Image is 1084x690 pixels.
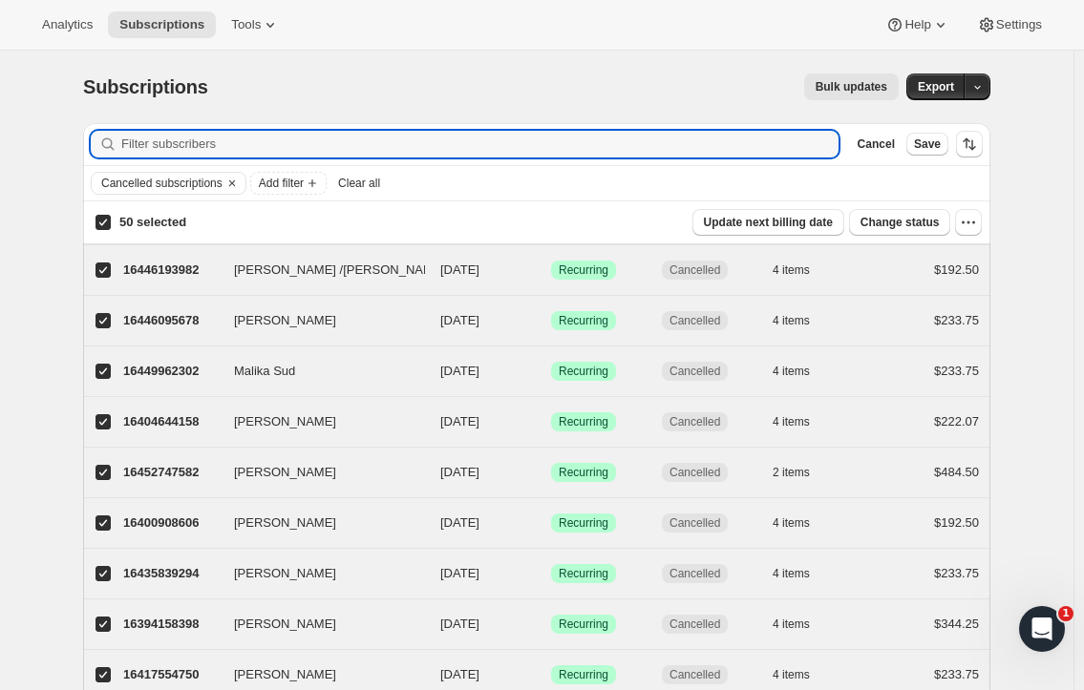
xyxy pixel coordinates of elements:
span: Bulk updates [816,79,887,94]
span: Cancelled [670,364,720,379]
span: [DATE] [440,262,479,277]
p: 16446193982 [123,261,219,280]
span: 4 items [773,414,810,429]
div: 16452747582[PERSON_NAME][DATE]SuccessRecurringCancelled2 items$484.50 [123,459,979,486]
button: 4 items [773,611,831,638]
button: 2 items [773,459,831,486]
input: Filter subscribers [121,131,839,157]
button: Clear all [330,172,388,195]
button: 4 items [773,560,831,587]
span: Settings [996,17,1042,32]
span: Cancelled [670,262,720,278]
span: Recurring [559,313,608,328]
span: Malika Sud [234,362,295,381]
button: 4 items [773,257,831,283]
span: Change status [861,215,940,230]
p: 16394158398 [123,615,219,634]
iframe: Intercom live chat [1019,606,1065,652]
button: 4 items [773,661,831,688]
button: 4 items [773,358,831,385]
button: Subscriptions [108,11,216,38]
span: Cancelled [670,313,720,328]
button: Tools [220,11,291,38]
span: [DATE] [440,313,479,327]
button: [PERSON_NAME] [223,508,414,538]
p: 16449962302 [123,362,219,381]
div: 16446193982[PERSON_NAME] /[PERSON_NAME][DATE]SuccessRecurringCancelled4 items$192.50 [123,257,979,283]
span: $233.75 [934,566,979,580]
button: Bulk updates [804,73,899,100]
span: [PERSON_NAME] [234,412,336,431]
span: Add filter [259,176,304,191]
span: Cancelled subscriptions [101,176,223,191]
button: Sort the results [956,131,983,157]
div: 16446095678[PERSON_NAME][DATE]SuccessRecurringCancelled4 items$233.75 [123,307,979,334]
span: $484.50 [934,465,979,479]
button: Cancel [850,133,903,156]
span: 4 items [773,313,810,328]
button: 4 items [773,408,831,435]
button: Export [906,73,966,100]
span: 4 items [773,262,810,278]
p: 16417554750 [123,665,219,684]
button: Analytics [31,11,104,38]
span: 4 items [773,515,810,531]
div: 16394158398[PERSON_NAME][DATE]SuccessRecurringCancelled4 items$344.25 [123,611,979,638]
span: [DATE] [440,566,479,580]
button: Update next billing date [692,209,844,236]
span: [PERSON_NAME] [234,513,336,533]
span: Recurring [559,262,608,278]
span: Cancel [858,136,895,152]
span: [DATE] [440,465,479,479]
span: 4 items [773,617,810,632]
span: [DATE] [440,667,479,681]
div: 16449962302Malika Sud[DATE]SuccessRecurringCancelled4 items$233.75 [123,358,979,385]
button: Cancelled subscriptions [92,173,223,194]
span: $222.07 [934,414,979,429]
button: [PERSON_NAME] [223,558,414,589]
span: [DATE] [440,414,479,429]
span: Subscriptions [83,76,208,97]
span: Cancelled [670,566,720,581]
span: Recurring [559,414,608,429]
p: 16446095678 [123,311,219,330]
span: [PERSON_NAME] [234,564,336,583]
button: [PERSON_NAME] [223,305,414,336]
span: Clear all [338,176,380,191]
button: 4 items [773,307,831,334]
button: Clear [223,173,242,194]
p: 16404644158 [123,412,219,431]
p: 16435839294 [123,564,219,583]
span: 2 items [773,465,810,480]
span: $233.75 [934,313,979,327]
button: 4 items [773,510,831,536]
p: 16400908606 [123,513,219,533]
div: 16417554750[PERSON_NAME][DATE]SuccessRecurringCancelled4 items$233.75 [123,661,979,688]
span: Recurring [559,364,608,379]
span: Save [914,136,941,152]
span: Cancelled [670,414,720,429]
span: Subscriptions [119,17,204,32]
span: Help [904,17,930,32]
span: 4 items [773,566,810,581]
span: 4 items [773,667,810,682]
button: Add filter [250,172,327,195]
div: 16400908606[PERSON_NAME][DATE]SuccessRecurringCancelled4 items$192.50 [123,510,979,536]
span: 4 items [773,364,810,379]
button: Settings [966,11,1053,38]
span: $233.75 [934,364,979,378]
span: [PERSON_NAME] [234,615,336,634]
span: $344.25 [934,617,979,631]
span: Recurring [559,617,608,632]
button: [PERSON_NAME] [223,659,414,690]
span: Recurring [559,465,608,480]
button: Change status [849,209,951,236]
button: [PERSON_NAME] [223,609,414,639]
div: 16435839294[PERSON_NAME][DATE]SuccessRecurringCancelled4 items$233.75 [123,560,979,587]
span: $192.50 [934,262,979,277]
span: $192.50 [934,515,979,530]
button: Help [874,11,961,38]
span: [DATE] [440,364,479,378]
button: [PERSON_NAME] [223,457,414,488]
span: $233.75 [934,667,979,681]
